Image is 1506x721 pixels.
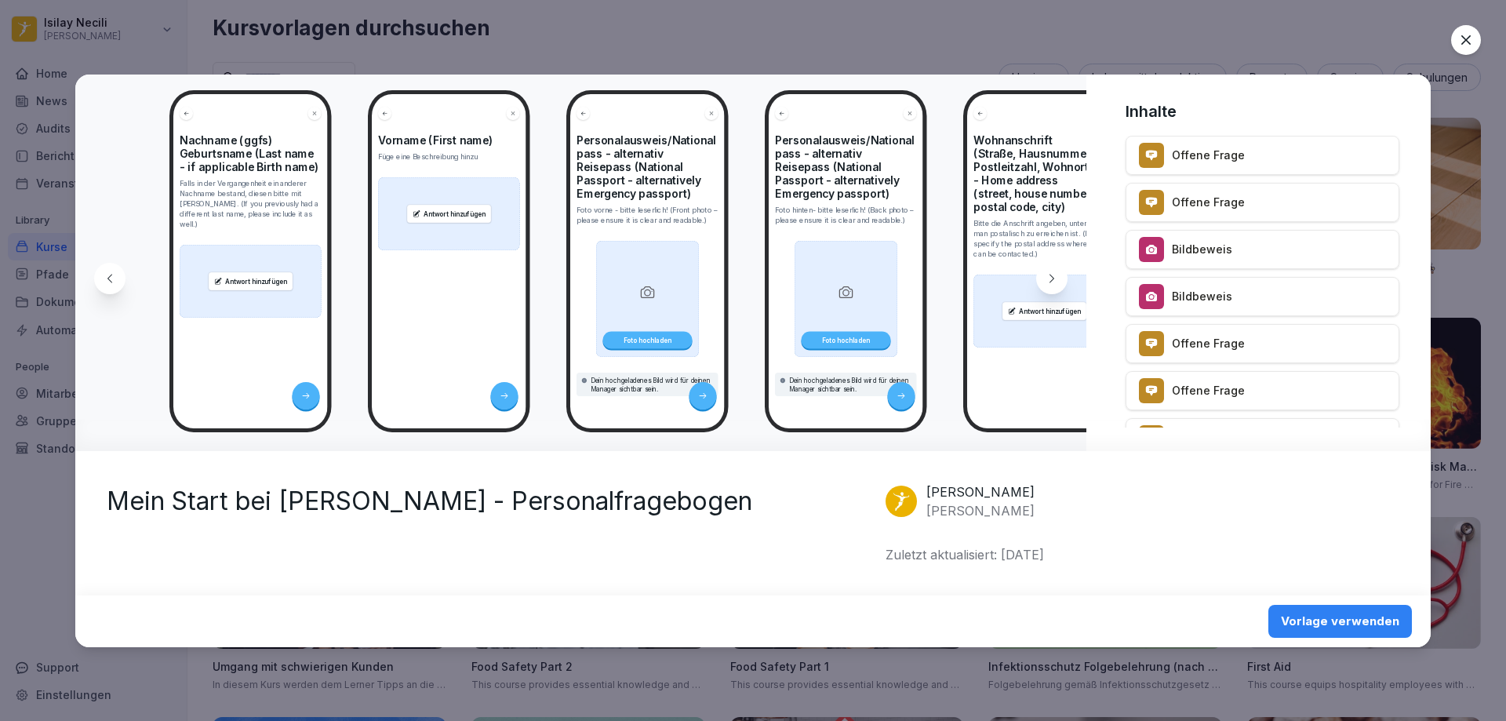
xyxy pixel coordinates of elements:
[378,133,520,147] h4: Vorname (First name)
[886,545,1399,564] p: Zuletzt aktualisiert: [DATE]
[886,486,917,517] img: oo2rwhh5g6mqyfqxhtbddxvd.png
[180,133,322,173] h4: Nachname (ggfs) Geburtsname (Last name - if applicable Birth name)
[577,205,718,225] p: Foto vorne - bitte leserlich! (Front photo – please ensure it is clear and readable.)
[1268,605,1412,638] button: Vorlage verwenden
[1172,288,1232,304] p: Bildbeweis
[1172,335,1245,351] p: Offene Frage
[180,178,322,229] p: Falls in der Vergangenheit ein anderer Nachname bestand, diesen bitte mit [PERSON_NAME]. (If you ...
[1172,241,1232,257] p: Bildbeweis
[926,501,1035,520] p: [PERSON_NAME]
[1002,301,1086,320] div: Antwort hinzufügen
[1281,613,1399,630] div: Vorlage verwenden
[775,133,917,200] h4: Personalausweis/Nationalpass - alternativ Reisepass (National Passport - alternatively Emergency ...
[591,376,714,393] p: Dein hochgeladenes Bild wird für deinen Manager sichtbar sein.
[1172,194,1245,210] p: Offene Frage
[973,133,1115,213] h4: Wohnanschrift (Straße, Hausnummer, Postleitzahl, Wohnort) - Home address (street, house number, p...
[789,376,912,393] p: Dein hochgeladenes Bild wird für deinen Manager sichtbar sein.
[406,204,491,223] div: Antwort hinzufügen
[1172,147,1245,163] p: Offene Frage
[577,133,718,200] h4: Personalausweis/Nationalpass - alternativ Reisepass (National Passport - alternatively Emergency ...
[801,331,890,348] div: Foto hochladen
[1094,100,1431,123] h4: Inhalte
[602,331,692,348] div: Foto hochladen
[973,218,1115,259] p: Bitte die Anschrift angeben, unter der man postalisch zu erreichen ist. (Please specify the posta...
[378,151,520,162] p: Füge eine Beschreibung hinzu
[926,482,1035,501] p: [PERSON_NAME]
[107,482,878,520] h2: Mein Start bei [PERSON_NAME] - Personalfragebogen
[1172,382,1245,399] p: Offene Frage
[775,205,917,225] p: Foto hinten- bitte leserlich! (Back photo – please ensure it is clear and readable.)
[208,271,293,290] div: Antwort hinzufügen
